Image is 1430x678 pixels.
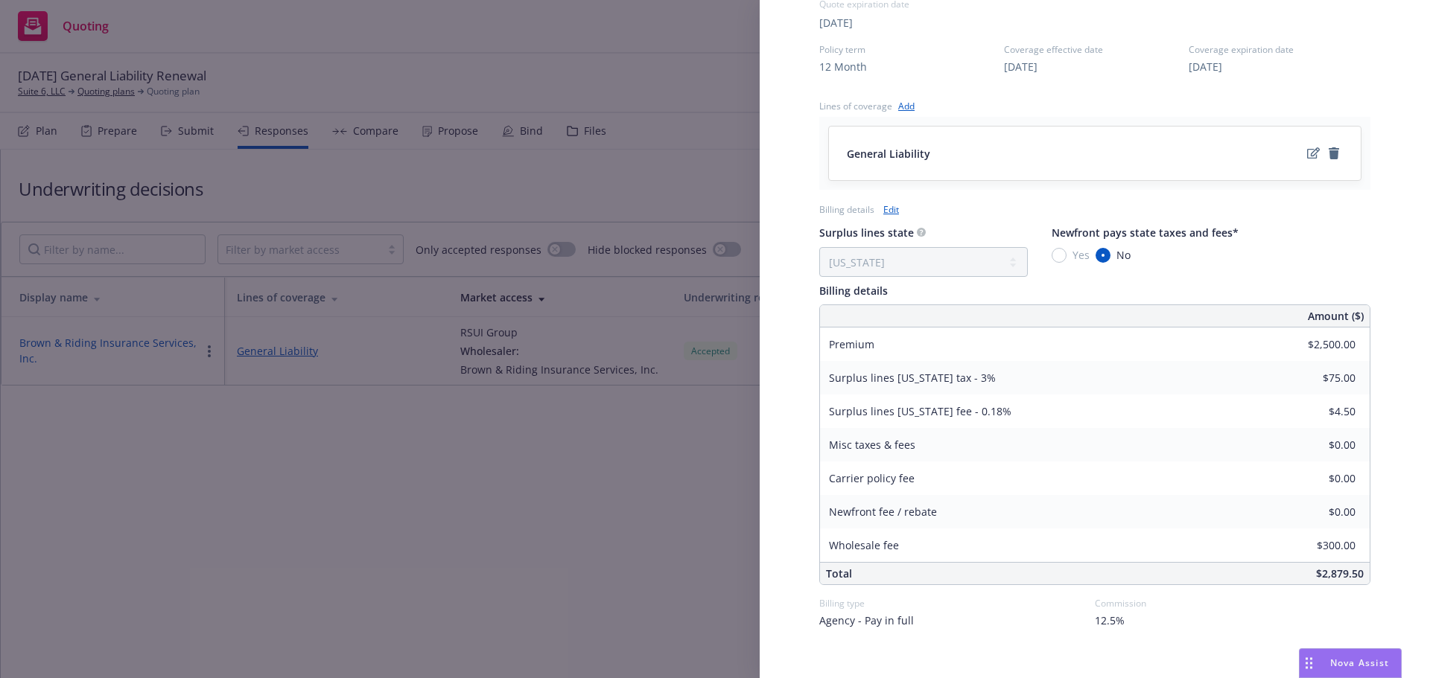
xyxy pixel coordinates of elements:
span: Premium [829,337,874,351]
div: Billing details [819,203,874,216]
span: Yes [1072,247,1090,263]
div: Commission [1095,597,1370,610]
div: Billing type [819,597,1095,610]
input: 0.00 [1268,501,1364,523]
input: 0.00 [1268,367,1364,389]
input: 0.00 [1268,434,1364,456]
span: No [1116,247,1131,263]
span: Surplus lines state [819,226,914,240]
span: Total [826,566,852,581]
span: Carrier policy fee [829,471,915,485]
input: 0.00 [1268,534,1364,557]
input: No [1096,248,1110,263]
span: Newfront fee / rebate [829,505,937,519]
button: [DATE] [819,15,853,31]
span: Agency - Pay in full [819,613,914,628]
input: Yes [1052,248,1067,263]
span: $2,879.50 [1316,566,1364,581]
input: 0.00 [1268,400,1364,423]
span: General Liability [847,146,930,161]
span: Surplus lines [US_STATE] fee - 0.18% [829,404,1011,418]
span: Coverage effective date [1004,43,1186,56]
span: Misc taxes & fees [829,438,915,452]
a: edit [1304,144,1322,162]
span: 12.5% [1095,613,1125,628]
span: Coverage expiration date [1189,43,1370,56]
div: Billing details [819,283,1370,298]
div: Drag to move [1300,649,1318,677]
button: [DATE] [1189,59,1222,74]
span: Amount ($) [1308,308,1364,324]
button: Nova Assist [1299,648,1402,678]
input: 0.00 [1268,467,1364,490]
button: 12 Month [819,59,867,74]
a: Add [898,98,915,114]
a: Edit [883,202,899,217]
span: Newfront pays state taxes and fees* [1052,226,1239,240]
div: Lines of coverage [819,100,892,112]
a: remove [1325,144,1343,162]
span: Policy term [819,43,1001,56]
input: 0.00 [1268,333,1364,356]
span: Surplus lines [US_STATE] tax - 3% [829,371,996,385]
span: Nova Assist [1330,656,1389,669]
button: [DATE] [1004,59,1037,74]
span: Wholesale fee [829,538,899,552]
